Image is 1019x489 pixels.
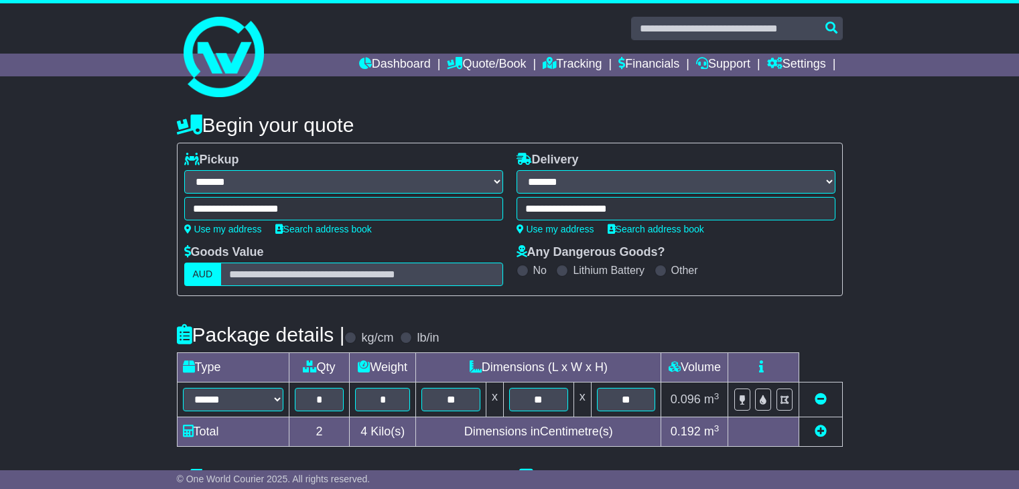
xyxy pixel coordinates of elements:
[360,425,367,438] span: 4
[447,54,526,76] a: Quote/Book
[177,474,370,484] span: © One World Courier 2025. All rights reserved.
[671,393,701,406] span: 0.096
[573,382,591,417] td: x
[714,423,720,433] sup: 3
[177,417,289,447] td: Total
[671,425,701,438] span: 0.192
[184,263,222,286] label: AUD
[184,245,264,260] label: Goods Value
[289,353,350,382] td: Qty
[177,353,289,382] td: Type
[704,425,720,438] span: m
[704,393,720,406] span: m
[671,264,698,277] label: Other
[416,353,661,382] td: Dimensions (L x W x H)
[517,245,665,260] label: Any Dangerous Goods?
[350,353,416,382] td: Weight
[573,264,644,277] label: Lithium Battery
[661,353,728,382] td: Volume
[767,54,826,76] a: Settings
[416,417,661,447] td: Dimensions in Centimetre(s)
[815,425,827,438] a: Add new item
[177,324,345,346] h4: Package details |
[714,391,720,401] sup: 3
[815,393,827,406] a: Remove this item
[608,224,704,234] a: Search address book
[359,54,431,76] a: Dashboard
[618,54,679,76] a: Financials
[177,114,843,136] h4: Begin your quote
[696,54,750,76] a: Support
[543,54,602,76] a: Tracking
[533,264,547,277] label: No
[417,331,439,346] label: lb/in
[486,382,503,417] td: x
[361,331,393,346] label: kg/cm
[517,153,579,167] label: Delivery
[184,224,262,234] a: Use my address
[289,417,350,447] td: 2
[184,153,239,167] label: Pickup
[517,224,594,234] a: Use my address
[275,224,372,234] a: Search address book
[350,417,416,447] td: Kilo(s)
